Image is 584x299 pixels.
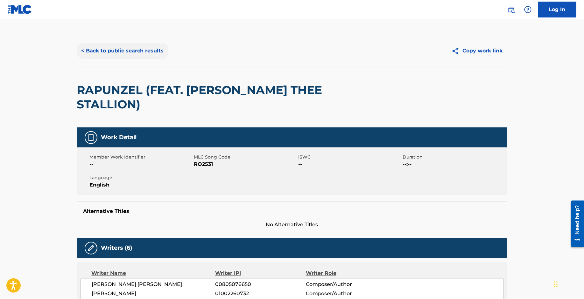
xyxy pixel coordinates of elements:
[566,198,584,249] iframe: Resource Center
[90,154,193,160] span: Member Work Identifier
[524,6,532,13] img: help
[77,221,507,228] span: No Alternative Titles
[447,43,507,59] button: Copy work link
[92,281,215,288] span: [PERSON_NAME] [PERSON_NAME]
[90,174,193,181] span: Language
[403,154,506,160] span: Duration
[92,269,215,277] div: Writer Name
[299,160,401,168] span: --
[194,154,297,160] span: MLC Song Code
[299,154,401,160] span: ISWC
[215,281,306,288] span: 00805076650
[554,275,558,294] div: Drag
[90,181,193,189] span: English
[306,281,388,288] span: Composer/Author
[83,208,501,214] h5: Alternative Titles
[306,290,388,297] span: Composer/Author
[77,43,168,59] button: < Back to public search results
[101,134,137,141] h5: Work Detail
[552,268,584,299] iframe: Chat Widget
[452,47,463,55] img: Copy work link
[215,269,306,277] div: Writer IPI
[403,160,506,168] span: --:--
[8,5,32,14] img: MLC Logo
[194,160,297,168] span: RO2531
[92,290,215,297] span: [PERSON_NAME]
[508,6,515,13] img: search
[215,290,306,297] span: 01002260732
[538,2,576,17] a: Log In
[522,3,534,16] div: Help
[90,160,193,168] span: --
[87,134,95,141] img: Work Detail
[306,269,388,277] div: Writer Role
[87,244,95,252] img: Writers
[77,83,335,112] h2: RAPUNZEL (FEAT. [PERSON_NAME] THEE STALLION)
[101,244,132,252] h5: Writers (6)
[505,3,518,16] a: Public Search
